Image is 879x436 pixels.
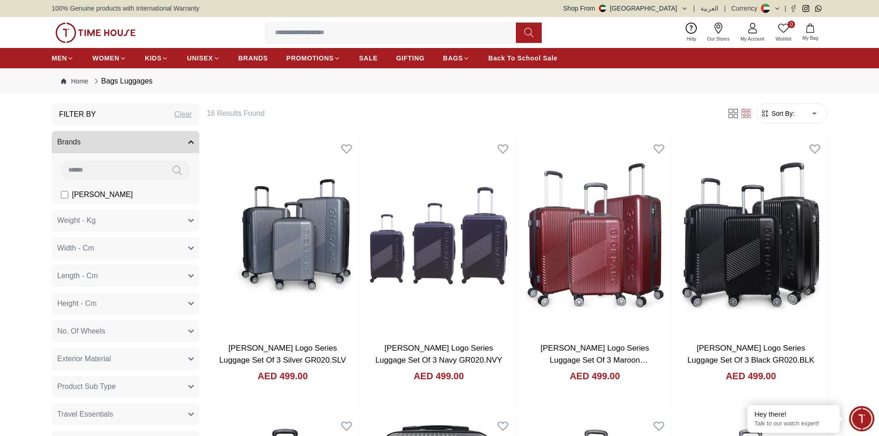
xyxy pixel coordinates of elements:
button: My Bag [797,22,824,43]
nav: Breadcrumb [52,68,827,94]
span: Exterior Material [57,353,111,364]
span: Brands [57,137,81,148]
div: Currency [731,4,761,13]
h4: AED 499.00 [413,370,464,382]
button: Shop From[GEOGRAPHIC_DATA] [563,4,688,13]
button: Height - Cm [52,293,199,315]
button: No. Of Wheels [52,320,199,342]
span: UNISEX [187,54,213,63]
button: Travel Essentials [52,403,199,425]
a: KIDS [145,50,168,66]
span: BRANDS [239,54,268,63]
a: Whatsapp [815,5,822,12]
img: Giordano Logo Series Luggage Set Of 3 Navy GR020.NVY [363,137,514,335]
button: Sort By: [760,109,795,118]
span: Height - Cm [57,298,96,309]
span: Width - Cm [57,243,94,254]
h4: AED 499.00 [257,370,308,382]
span: PROMOTIONS [287,54,334,63]
a: [PERSON_NAME] Logo Series Luggage Set Of 3 Maroon [MEDICAL_RECORD_NUMBER].MRN [528,344,664,376]
a: Back To School Sale [488,50,557,66]
a: Facebook [790,5,797,12]
span: My Account [737,36,768,42]
span: Help [683,36,700,42]
img: Giordano Logo Series Luggage Set Of 3 Silver GR020.SLV [207,137,359,335]
input: [PERSON_NAME] [61,191,68,198]
span: Travel Essentials [57,409,113,420]
span: MEN [52,54,67,63]
a: [PERSON_NAME] Logo Series Luggage Set Of 3 Silver GR020.SLV [219,344,346,364]
span: Sort By: [770,109,795,118]
img: United Arab Emirates [599,5,606,12]
div: Clear [174,109,192,120]
span: BAGS [443,54,463,63]
span: 0 [788,21,795,28]
span: | [724,4,726,13]
a: BRANDS [239,50,268,66]
span: Weight - Kg [57,215,96,226]
button: Brands [52,131,199,153]
a: [PERSON_NAME] Logo Series Luggage Set Of 3 Black GR020.BLK [688,344,814,364]
span: Our Stores [704,36,733,42]
a: BAGS [443,50,470,66]
span: Product Sub Type [57,381,116,392]
a: Home [61,77,88,86]
a: UNISEX [187,50,220,66]
button: Width - Cm [52,237,199,259]
button: Product Sub Type [52,376,199,398]
button: العربية [700,4,718,13]
h6: 16 Results Found [207,108,716,119]
span: WOMEN [92,54,120,63]
img: ... [55,23,136,43]
span: [PERSON_NAME] [72,189,133,200]
span: GIFTING [396,54,425,63]
a: Instagram [802,5,809,12]
p: Talk to our watch expert! [754,420,833,428]
span: 100% Genuine products with International Warranty [52,4,199,13]
span: Length - Cm [57,270,98,281]
span: SALE [359,54,377,63]
img: Giordano Logo Series Luggage Set Of 3 Maroon GR020.MRN [519,137,671,335]
a: GIFTING [396,50,425,66]
div: Hey there! [754,410,833,419]
h4: AED 499.00 [570,370,620,382]
button: Exterior Material [52,348,199,370]
span: | [784,4,786,13]
button: Weight - Kg [52,209,199,232]
a: Help [681,21,702,44]
a: PROMOTIONS [287,50,341,66]
span: Wishlist [772,36,795,42]
span: My Bag [799,35,822,42]
a: Our Stores [702,21,735,44]
span: | [694,4,695,13]
h4: AED 499.00 [726,370,776,382]
div: Bags Luggages [92,76,152,87]
h3: Filter By [59,109,96,120]
span: No. Of Wheels [57,326,105,337]
a: WOMEN [92,50,126,66]
a: SALE [359,50,377,66]
img: Giordano Logo Series Luggage Set Of 3 Black GR020.BLK [675,137,827,335]
a: MEN [52,50,74,66]
span: Back To School Sale [488,54,557,63]
div: Chat Widget [849,406,874,431]
a: [PERSON_NAME] Logo Series Luggage Set Of 3 Navy GR020.NVY [375,344,502,364]
button: Length - Cm [52,265,199,287]
a: 0Wishlist [770,21,797,44]
span: KIDS [145,54,161,63]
